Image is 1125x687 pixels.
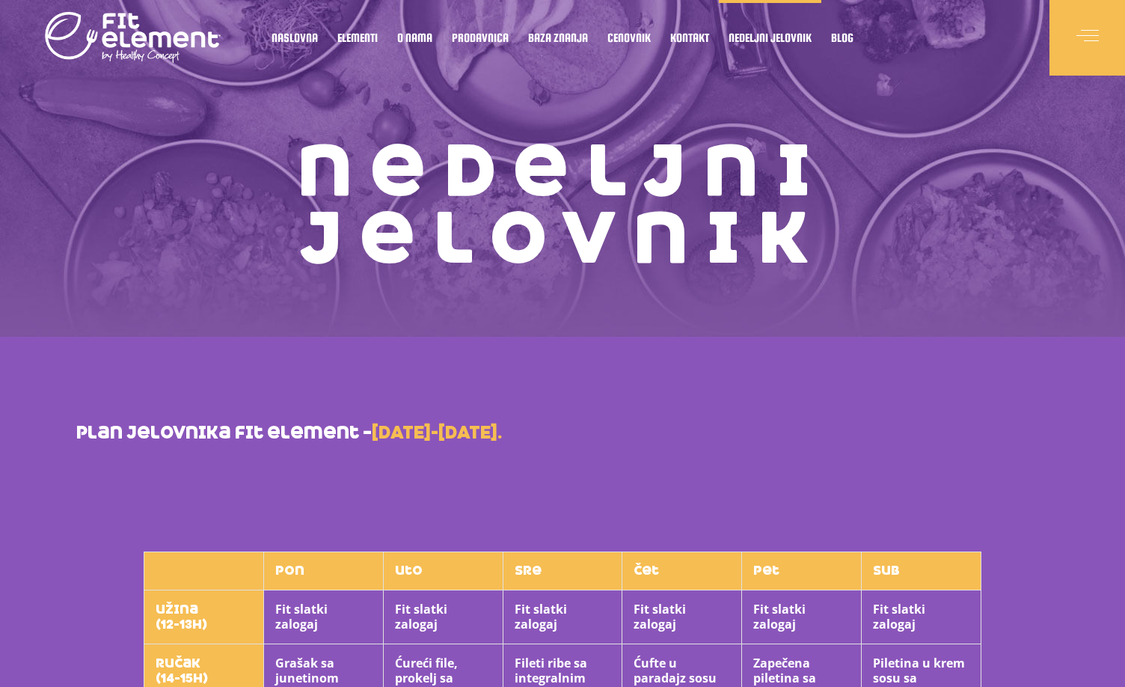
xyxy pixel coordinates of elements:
th: Fit slatki zalogaj [742,590,862,644]
th: Fit slatki zalogaj [383,590,503,644]
strong: [DATE]-[DATE]. [372,422,502,444]
span: Kontakt [670,34,709,41]
h1: Nedeljni jelovnik [76,138,1049,273]
th: Fit slatki zalogaj [263,590,383,644]
p: plan jelovnika fit element – [76,419,1049,447]
th: Fit slatki zalogaj [622,590,742,644]
th: uto [383,552,503,590]
span: Cenovnik [607,34,651,41]
th: pet [742,552,862,590]
img: logo light [45,7,221,67]
th: užina (12-13h) [144,590,264,644]
span: Blog [831,34,853,41]
span: Nedeljni jelovnik [729,34,812,41]
span: Baza znanja [528,34,588,41]
th: Fit slatki zalogaj [862,590,981,644]
span: Prodavnica [452,34,509,41]
span: O nama [397,34,432,41]
th: pon [263,552,383,590]
span: Elementi [337,34,378,41]
th: Fit slatki zalogaj [503,590,622,644]
th: čet [622,552,742,590]
th: sre [503,552,622,590]
th: sub [862,552,981,590]
span: Naslovna [272,34,318,41]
